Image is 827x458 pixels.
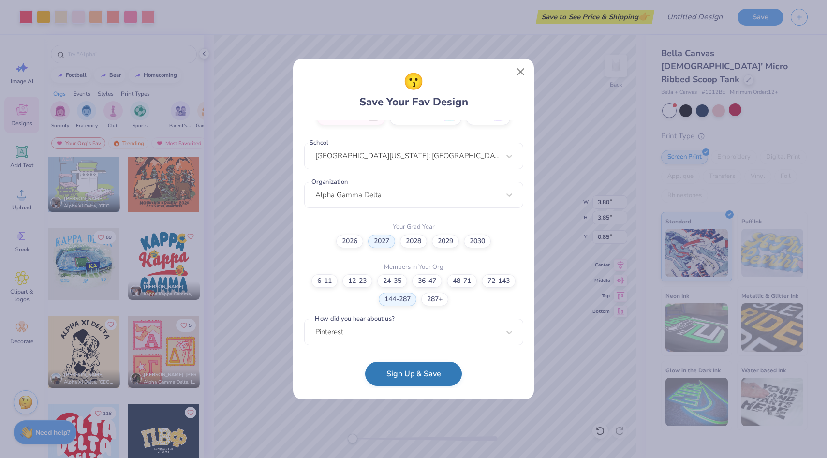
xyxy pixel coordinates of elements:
label: Organization [310,177,349,186]
span: 🤷‍♀️ [492,110,504,121]
span: 👩‍💻 [443,110,456,121]
label: 2030 [464,235,491,248]
span: 🧑‍🎓 [367,110,379,121]
label: School [308,138,330,148]
label: 144-287 [379,293,416,306]
div: Save Your Fav Design [359,70,468,110]
label: Your Grad Year [393,222,435,232]
label: 2026 [336,235,363,248]
label: 2027 [368,235,395,248]
label: 48-71 [447,274,477,288]
label: 12-23 [342,274,372,288]
label: 2028 [400,235,427,248]
label: 6-11 [311,274,338,288]
label: 24-35 [377,274,407,288]
label: How did you hear about us? [313,314,396,324]
button: Close [512,63,530,81]
button: Sign Up & Save [365,362,462,386]
label: Members in Your Org [384,263,443,272]
label: 2029 [432,235,459,248]
span: 😗 [403,70,424,94]
label: 287+ [421,293,448,306]
label: 72-143 [482,274,516,288]
label: 36-47 [412,274,442,288]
